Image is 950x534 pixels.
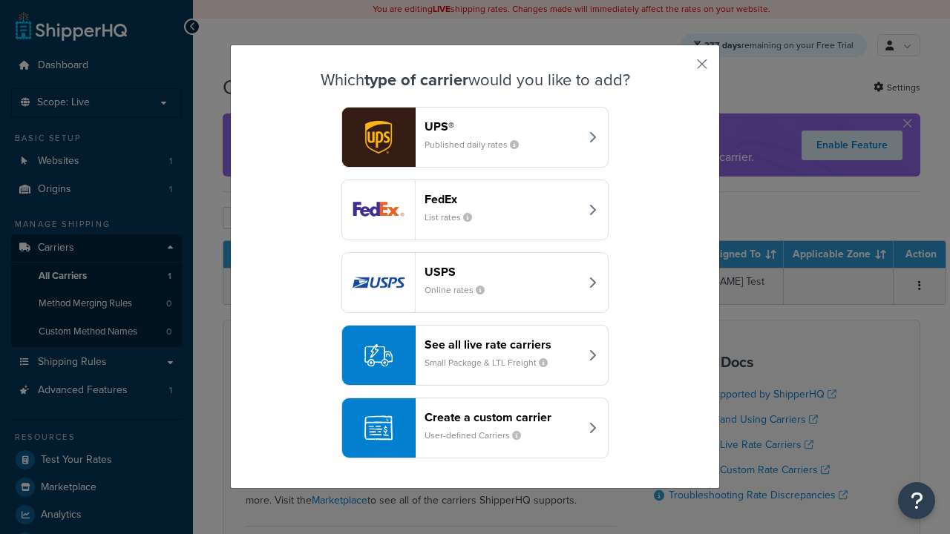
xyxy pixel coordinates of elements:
small: List rates [425,211,484,224]
header: See all live rate carriers [425,337,580,352]
img: icon-carrier-liverate-becf4550.svg [364,341,393,369]
img: usps logo [342,253,415,312]
small: Published daily rates [425,138,531,151]
header: USPS [425,265,580,279]
header: FedEx [425,192,580,206]
small: Small Package & LTL Freight [425,356,560,369]
button: usps logoUSPSOnline rates [341,252,609,313]
small: Online rates [425,283,497,297]
small: User-defined Carriers [425,429,533,442]
img: ups logo [342,108,415,167]
header: UPS® [425,119,580,133]
button: fedEx logoFedExList rates [341,179,609,240]
img: icon-carrier-custom-c93b8a24.svg [364,414,393,442]
button: ups logoUPS®Published daily rates [341,107,609,168]
h3: Which would you like to add? [268,71,682,89]
header: Create a custom carrier [425,410,580,424]
button: Create a custom carrierUser-defined Carriers [341,398,609,458]
strong: type of carrier [364,67,468,92]
img: fedEx logo [342,180,415,240]
button: Open Resource Center [898,482,935,519]
button: See all live rate carriersSmall Package & LTL Freight [341,325,609,386]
